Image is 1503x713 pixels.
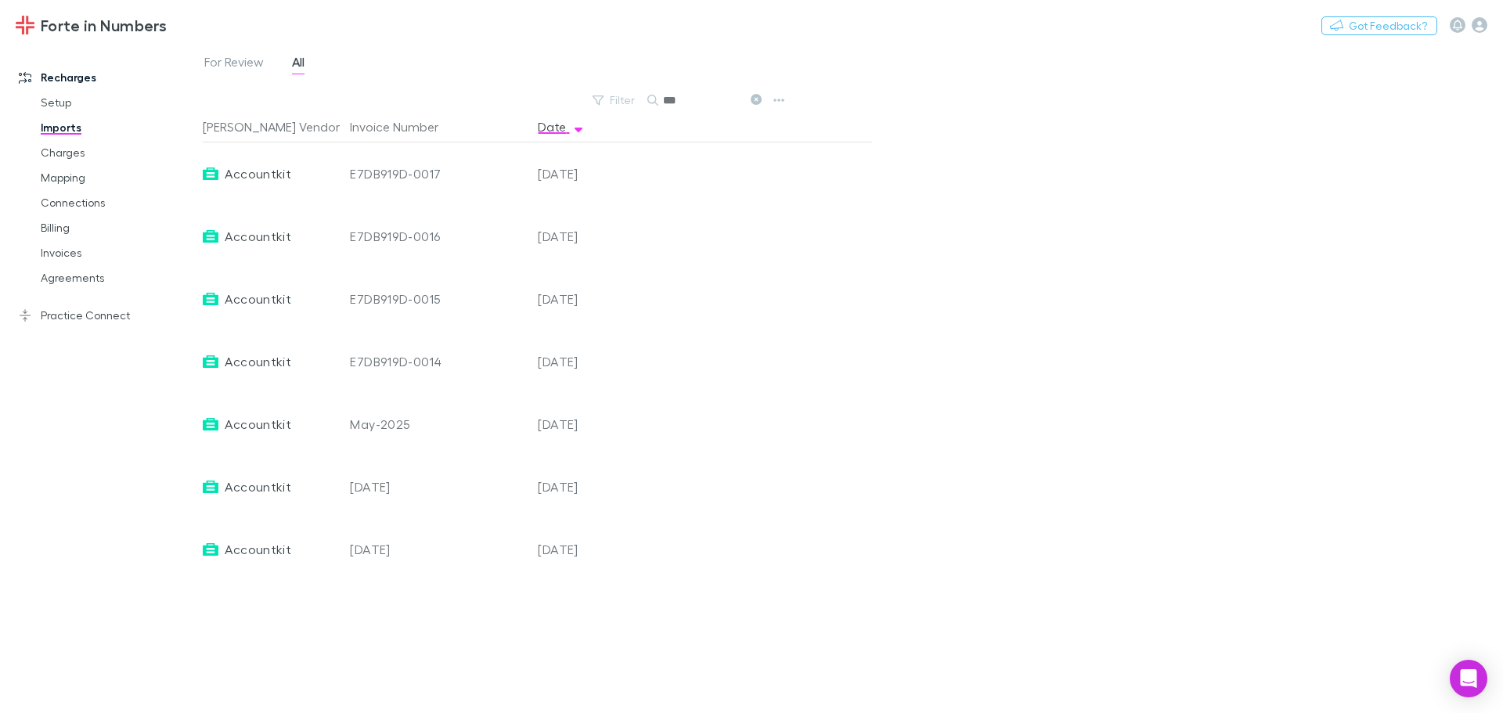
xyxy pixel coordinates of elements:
[292,54,305,74] span: All
[203,291,218,307] img: Accountkit's Logo
[25,215,211,240] a: Billing
[225,205,291,268] span: Accountkit
[6,6,176,44] a: Forte in Numbers
[350,330,525,393] div: E7DB919D-0014
[532,205,625,268] div: [DATE]
[1321,16,1437,35] button: Got Feedback?
[203,416,218,432] img: Accountkit's Logo
[350,393,525,456] div: May-2025
[585,91,644,110] button: Filter
[25,240,211,265] a: Invoices
[532,330,625,393] div: [DATE]
[225,393,291,456] span: Accountkit
[203,229,218,244] img: Accountkit's Logo
[350,518,525,581] div: [DATE]
[225,456,291,518] span: Accountkit
[350,142,525,205] div: E7DB919D-0017
[25,165,211,190] a: Mapping
[41,16,167,34] h3: Forte in Numbers
[203,542,218,557] img: Accountkit's Logo
[532,268,625,330] div: [DATE]
[350,111,457,142] button: Invoice Number
[25,140,211,165] a: Charges
[203,166,218,182] img: Accountkit's Logo
[3,303,211,328] a: Practice Connect
[25,115,211,140] a: Imports
[203,479,218,495] img: Accountkit's Logo
[225,518,291,581] span: Accountkit
[538,111,585,142] button: Date
[3,65,211,90] a: Recharges
[350,456,525,518] div: [DATE]
[532,142,625,205] div: [DATE]
[1450,660,1487,697] div: Open Intercom Messenger
[350,205,525,268] div: E7DB919D-0016
[25,190,211,215] a: Connections
[350,268,525,330] div: E7DB919D-0015
[16,16,34,34] img: Forte in Numbers's Logo
[25,90,211,115] a: Setup
[532,518,625,581] div: [DATE]
[225,330,291,393] span: Accountkit
[225,142,291,205] span: Accountkit
[203,354,218,369] img: Accountkit's Logo
[532,393,625,456] div: [DATE]
[204,54,264,74] span: For Review
[532,456,625,518] div: [DATE]
[225,268,291,330] span: Accountkit
[25,265,211,290] a: Agreements
[203,111,359,142] button: [PERSON_NAME] Vendor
